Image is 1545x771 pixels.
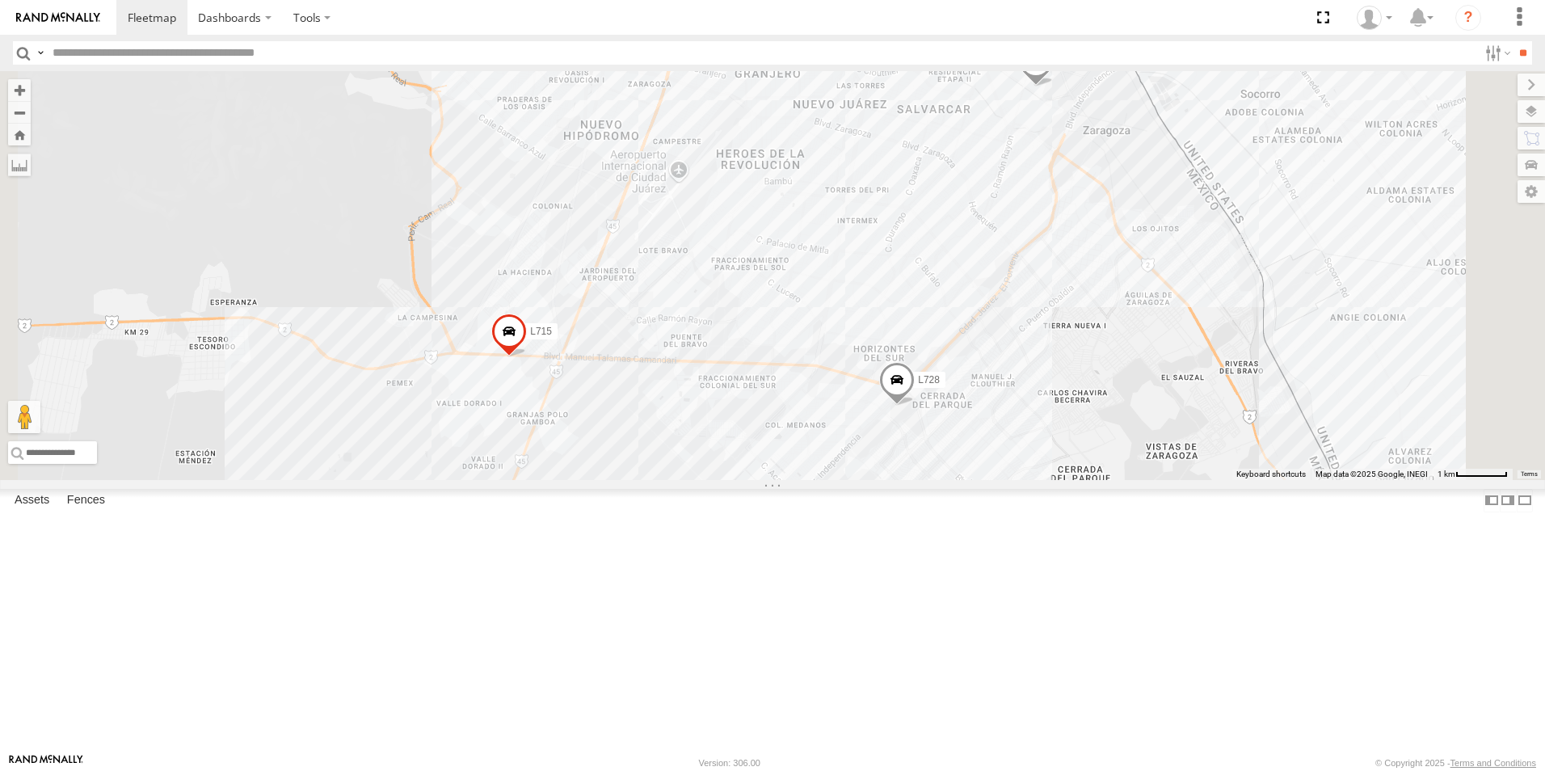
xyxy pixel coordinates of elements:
button: Drag Pegman onto the map to open Street View [8,401,40,433]
label: Fences [59,489,113,512]
a: Terms and Conditions [1450,758,1536,768]
button: Keyboard shortcuts [1236,469,1306,480]
span: 1 km [1438,470,1455,478]
span: Map data ©2025 Google, INEGI [1316,470,1428,478]
a: Visit our Website [9,755,83,771]
label: Hide Summary Table [1517,489,1533,512]
img: rand-logo.svg [16,12,100,23]
button: Zoom out [8,101,31,124]
span: L728 [918,375,940,386]
label: Dock Summary Table to the Left [1484,489,1500,512]
label: Dock Summary Table to the Right [1500,489,1516,512]
div: Version: 306.00 [699,758,760,768]
button: Zoom Home [8,124,31,145]
label: Measure [8,154,31,176]
div: rob jurad [1351,6,1398,30]
button: Map Scale: 1 km per 61 pixels [1433,469,1513,480]
label: Search Filter Options [1479,41,1513,65]
label: Map Settings [1518,180,1545,203]
label: Assets [6,489,57,512]
label: Search Query [34,41,47,65]
i: ? [1455,5,1481,31]
span: L715 [530,326,552,337]
button: Zoom in [8,79,31,101]
div: © Copyright 2025 - [1375,758,1536,768]
a: Terms (opens in new tab) [1521,471,1538,478]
